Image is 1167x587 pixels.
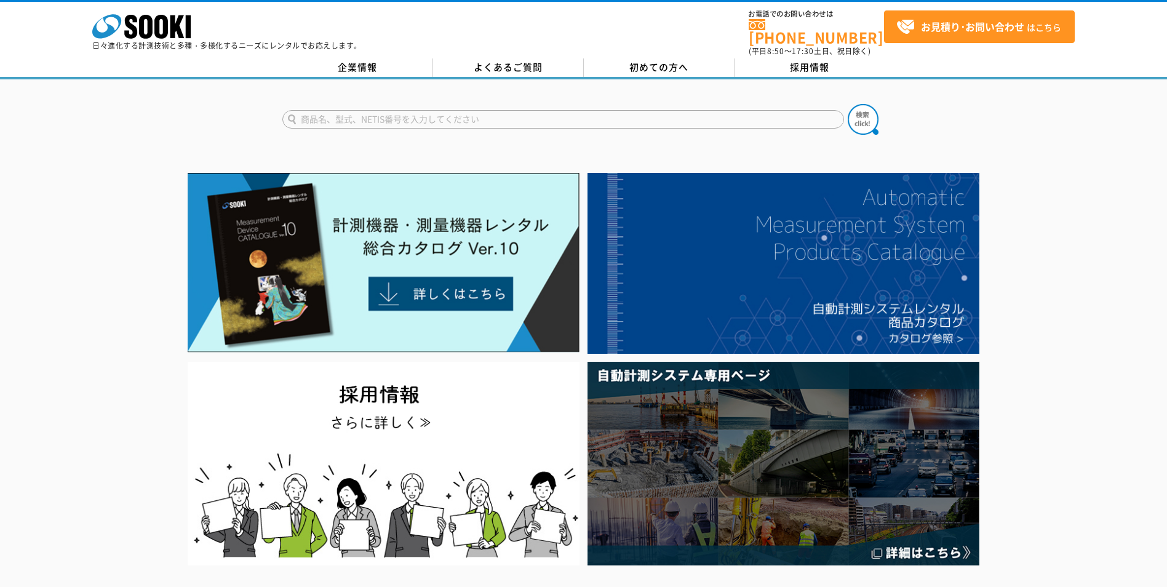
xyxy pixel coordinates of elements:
span: お電話でのお問い合わせは [749,10,884,18]
span: 17:30 [792,46,814,57]
span: はこちら [896,18,1061,36]
p: 日々進化する計測技術と多種・多様化するニーズにレンタルでお応えします。 [92,42,362,49]
span: 8:50 [767,46,784,57]
a: お見積り･お問い合わせはこちら [884,10,1075,43]
a: 企業情報 [282,58,433,77]
strong: お見積り･お問い合わせ [921,19,1024,34]
img: 自動計測システム専用ページ [587,362,979,565]
a: 採用情報 [735,58,885,77]
img: btn_search.png [848,104,878,135]
a: [PHONE_NUMBER] [749,19,884,44]
input: 商品名、型式、NETIS番号を入力してください [282,110,844,129]
span: (平日 ～ 土日、祝日除く) [749,46,870,57]
img: SOOKI recruit [188,362,580,565]
span: 初めての方へ [629,60,688,74]
a: よくあるご質問 [433,58,584,77]
img: 自動計測システムカタログ [587,173,979,354]
a: 初めての方へ [584,58,735,77]
img: Catalog Ver10 [188,173,580,353]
